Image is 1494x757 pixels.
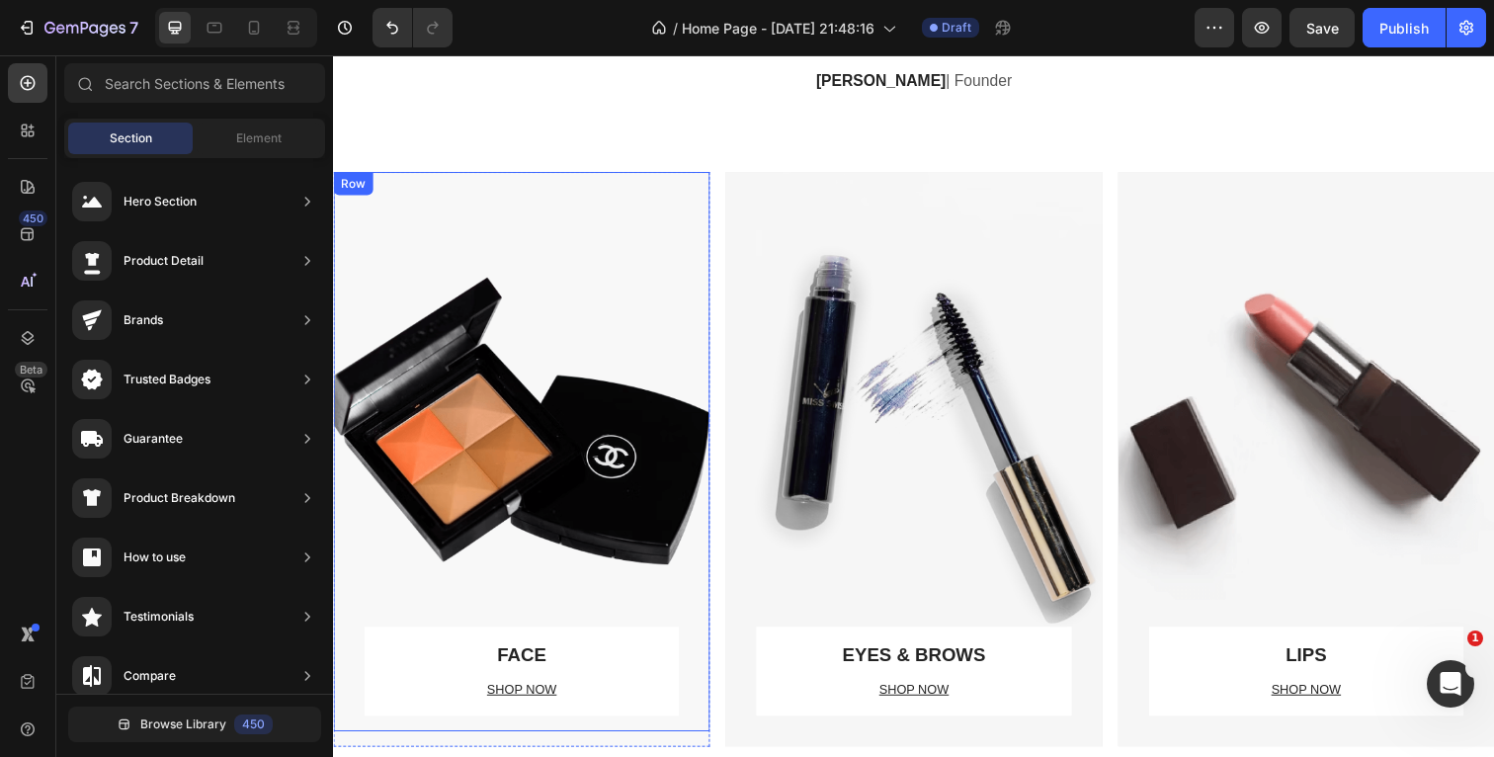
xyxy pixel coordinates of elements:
span: 1 [1467,631,1483,646]
div: 450 [19,210,47,226]
div: How to use [124,547,186,567]
input: Search Sections & Elements [64,63,325,103]
span: Element [236,129,282,147]
div: 450 [234,715,273,734]
u: SHOP NOW [957,640,1029,655]
span: Section [110,129,152,147]
div: Product Detail [124,251,204,271]
div: Brands [124,310,163,330]
button: Publish [1363,8,1446,47]
u: SHOP NOW [557,640,628,655]
p: EYES & BROWS [457,602,727,627]
span: Save [1306,20,1339,37]
button: Browse Library450 [68,707,321,742]
button: 7 [8,8,147,47]
p: 7 [129,16,138,40]
div: Undo/Redo [373,8,453,47]
div: Compare [124,666,176,686]
iframe: Intercom live chat [1427,660,1474,708]
p: LIPS [859,602,1128,627]
div: Hero Section [124,192,197,211]
div: Product Breakdown [124,488,235,508]
span: Draft [942,19,971,37]
div: Beta [15,362,47,378]
div: Guarantee [124,429,183,449]
span: Home Page - [DATE] 21:48:16 [682,18,874,39]
div: Publish [1379,18,1429,39]
iframe: Design area [333,55,1494,757]
span: / [673,18,678,39]
div: Testimonials [124,607,194,627]
span: Browse Library [140,715,226,733]
div: Trusted Badges [124,370,210,389]
button: Save [1289,8,1355,47]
